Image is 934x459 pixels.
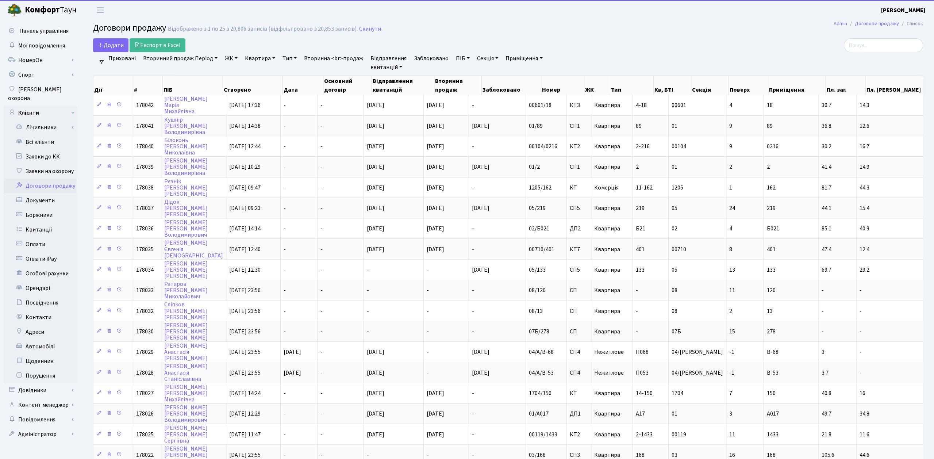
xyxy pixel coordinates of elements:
a: Документи [4,193,77,208]
span: [DATE] [367,163,384,171]
span: 02 [672,225,677,233]
th: Номер [541,76,584,95]
span: 8 [729,245,732,253]
a: Мої повідомлення [4,38,77,53]
span: - [636,287,665,293]
span: - [472,225,474,233]
span: 9 [729,142,732,150]
span: [DATE] 09:47 [229,184,261,192]
button: Переключити навігацію [91,4,109,16]
span: 00104 [672,142,686,150]
a: Лічильники [8,120,77,135]
span: 178036 [136,225,154,233]
a: Контакти [4,310,77,325]
span: 18 [767,101,773,109]
span: 178037 [136,204,154,212]
span: - [320,245,323,253]
a: Оплати iPay [4,252,77,266]
span: - [320,286,323,294]
span: 178041 [136,122,154,130]
span: 29.2 [860,267,920,273]
span: - [472,286,474,294]
span: [DATE] 23:55 [229,348,261,356]
span: - [367,286,369,294]
span: Таун [25,4,77,16]
span: - [472,245,474,253]
span: 178040 [136,142,154,150]
span: 89 [767,122,773,130]
a: Експорт в Excel [130,38,185,52]
span: - [320,328,323,336]
span: 69.7 [822,267,853,273]
span: - [472,307,474,315]
span: 13 [767,307,773,315]
span: 04/А/В-68 [529,348,554,356]
span: 4-18 [636,102,665,108]
span: Квартира [594,329,630,334]
span: - [860,287,920,293]
span: [DATE] 17:36 [229,101,261,109]
a: Контент менеджер [4,398,77,412]
a: Всі клієнти [4,135,77,149]
span: [DATE] [367,204,384,212]
span: - [427,307,429,315]
span: 01/2 [529,163,540,171]
span: 04/[PERSON_NAME] [672,348,723,356]
a: Ратаров[PERSON_NAME]Миколайович [164,280,208,301]
span: 178039 [136,163,154,171]
a: Орендарі [4,281,77,295]
th: Секція [691,76,729,95]
th: Тип [610,76,654,95]
span: Договори продажу [93,22,166,34]
span: - [427,266,429,274]
a: [PERSON_NAME]Євгенія[DEMOGRAPHIC_DATA] [164,239,223,260]
span: - [320,184,323,192]
span: СП1 [570,123,588,129]
span: 401 [636,246,665,252]
span: [DATE] [472,122,489,130]
a: [PERSON_NAME][PERSON_NAME]Володимирівна [164,157,208,177]
span: Квартира [594,246,630,252]
span: - [320,225,323,233]
span: [DATE] 12:40 [229,245,261,253]
b: [PERSON_NAME] [881,6,925,14]
span: [DATE] [284,348,301,356]
span: - [860,308,920,314]
span: - [636,329,665,334]
span: [DATE] [367,142,384,150]
span: - [284,245,286,253]
span: - [636,308,665,314]
a: [PERSON_NAME] [881,6,925,15]
a: НомерОк [4,53,77,68]
span: - [284,307,286,315]
a: Вторинна <br>продаж [301,52,366,65]
span: Додати [98,41,124,49]
span: [DATE] [427,204,444,212]
span: 133 [636,267,665,273]
span: 2-216 [636,144,665,149]
b: Комфорт [25,4,60,16]
span: СП1 [570,164,588,170]
span: 01 [672,122,677,130]
a: Дідок[PERSON_NAME][PERSON_NAME] [164,198,208,218]
span: [DATE] [427,101,444,109]
span: 00104/0216 [529,142,557,150]
th: Відправлення квитанцій [372,76,434,95]
span: КТ [570,185,588,191]
span: [DATE] 23:56 [229,286,261,294]
a: Заявки на охорону [4,164,77,179]
a: [PERSON_NAME][PERSON_NAME]Володимирович [164,218,208,239]
span: 0216 [767,142,779,150]
th: Вторинна продаж [434,76,482,95]
span: - [427,328,429,336]
span: - [284,204,286,212]
span: Нежитлове [594,349,630,355]
span: [DATE] [427,184,444,192]
span: 9 [729,122,732,130]
a: Додати [93,38,128,52]
span: - [320,163,323,171]
span: - [284,286,286,294]
span: Квартира [594,308,630,314]
th: Пл. [PERSON_NAME] [866,76,923,95]
span: - [320,307,323,315]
